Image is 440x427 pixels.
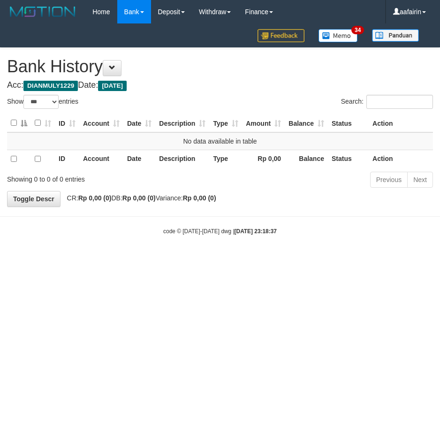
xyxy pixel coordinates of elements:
[311,23,365,47] a: 34
[319,29,358,42] img: Button%20Memo.svg
[242,114,285,132] th: Amount: activate to sort column ascending
[155,114,209,132] th: Description: activate to sort column ascending
[78,194,112,202] strong: Rp 0,00 (0)
[7,5,78,19] img: MOTION_logo.png
[62,194,216,202] span: CR: DB: Variance:
[79,150,123,168] th: Account
[7,191,61,207] a: Toggle Descr
[163,228,277,235] small: code © [DATE]-[DATE] dwg |
[351,26,364,34] span: 34
[258,29,304,42] img: Feedback.jpg
[123,114,155,132] th: Date: activate to sort column ascending
[23,95,59,109] select: Showentries
[7,171,176,184] div: Showing 0 to 0 of 0 entries
[122,194,156,202] strong: Rp 0,00 (0)
[55,150,79,168] th: ID
[285,114,328,132] th: Balance: activate to sort column ascending
[123,150,155,168] th: Date
[79,114,123,132] th: Account: activate to sort column ascending
[7,57,433,76] h1: Bank History
[209,150,242,168] th: Type
[7,81,433,90] h4: Acc: Date:
[7,114,31,132] th: : activate to sort column descending
[235,228,277,235] strong: [DATE] 23:18:37
[31,114,55,132] th: : activate to sort column ascending
[369,114,433,132] th: Action
[285,150,328,168] th: Balance
[55,114,79,132] th: ID: activate to sort column ascending
[341,95,433,109] label: Search:
[23,81,78,91] span: DIANMULY1229
[98,81,127,91] span: [DATE]
[372,29,419,42] img: panduan.png
[369,150,433,168] th: Action
[407,172,433,188] a: Next
[209,114,242,132] th: Type: activate to sort column ascending
[370,172,408,188] a: Previous
[7,132,433,150] td: No data available in table
[183,194,216,202] strong: Rp 0,00 (0)
[7,95,78,109] label: Show entries
[366,95,433,109] input: Search:
[242,150,285,168] th: Rp 0,00
[155,150,209,168] th: Description
[328,150,369,168] th: Status
[328,114,369,132] th: Status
